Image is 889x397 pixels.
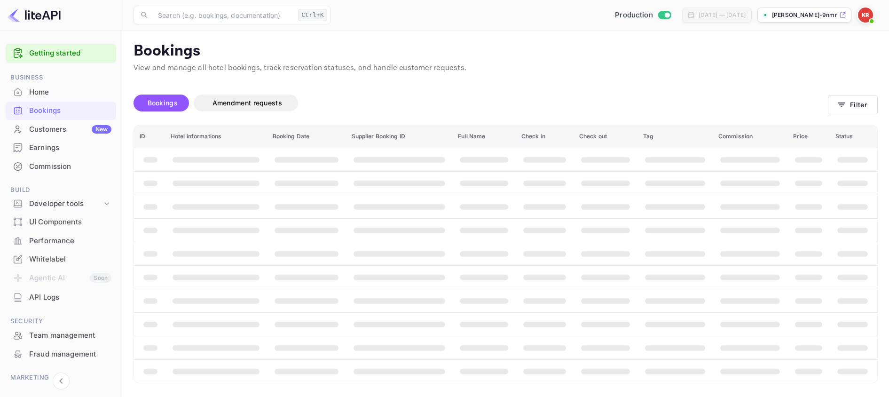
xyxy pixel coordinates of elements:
a: CustomersNew [6,120,116,138]
input: Search (e.g. bookings, documentation) [152,6,294,24]
a: Bookings [6,102,116,119]
span: Security [6,316,116,326]
span: Amendment requests [212,99,282,107]
div: Whitelabel [29,254,111,265]
th: Status [830,125,877,148]
p: View and manage all hotel bookings, track reservation statuses, and handle customer requests. [134,63,878,74]
div: Fraud management [29,349,111,360]
th: Commission [713,125,787,148]
span: Bookings [148,99,178,107]
div: API Logs [29,292,111,303]
div: Commission [29,161,111,172]
a: UI Components [6,213,116,230]
span: Production [615,10,653,21]
div: Team management [6,326,116,345]
div: Earnings [29,143,111,153]
div: Bookings [6,102,116,120]
a: Home [6,83,116,101]
th: Price [787,125,830,148]
a: API Logs [6,288,116,306]
div: Bookings [29,105,111,116]
th: ID [134,125,165,148]
button: Filter [828,95,878,114]
div: Switch to Sandbox mode [611,10,675,21]
th: Full Name [452,125,516,148]
a: Getting started [29,48,111,59]
div: Earnings [6,139,116,157]
div: UI Components [6,213,116,231]
div: Performance [6,232,116,250]
img: Kobus Roux [858,8,873,23]
span: Business [6,72,116,83]
a: Commission [6,158,116,175]
div: Commission [6,158,116,176]
th: Hotel informations [165,125,267,148]
div: API Logs [6,288,116,307]
a: Earnings [6,139,116,156]
th: Check in [516,125,574,148]
div: Getting started [6,44,116,63]
div: New [92,125,111,134]
div: Performance [29,236,111,246]
a: Fraud management [6,345,116,363]
button: Collapse navigation [53,373,70,389]
p: [PERSON_NAME]-9nmr2.[PERSON_NAME]... [772,11,837,19]
a: Performance [6,232,116,249]
div: Home [29,87,111,98]
div: Fraud management [6,345,116,364]
div: account-settings tabs [134,95,828,111]
img: LiteAPI logo [8,8,61,23]
div: Ctrl+K [298,9,327,21]
div: Team management [29,330,111,341]
a: Whitelabel [6,250,116,268]
div: Home [6,83,116,102]
p: Bookings [134,42,878,61]
th: Tag [637,125,713,148]
table: booking table [134,125,877,383]
div: Developer tools [29,198,102,209]
span: Marketing [6,373,116,383]
div: [DATE] — [DATE] [699,11,746,19]
div: CustomersNew [6,120,116,139]
div: UI Components [29,217,111,228]
th: Booking Date [267,125,346,148]
a: Team management [6,326,116,344]
th: Check out [574,125,637,148]
th: Supplier Booking ID [346,125,453,148]
div: Developer tools [6,196,116,212]
div: Customers [29,124,111,135]
div: Whitelabel [6,250,116,269]
span: Build [6,185,116,195]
